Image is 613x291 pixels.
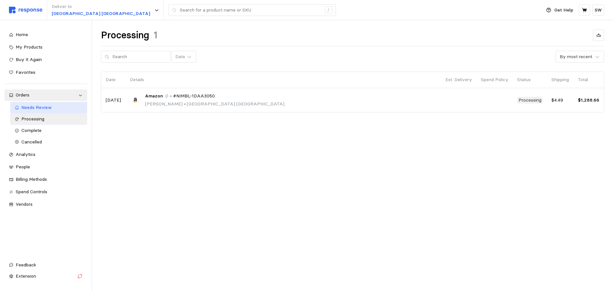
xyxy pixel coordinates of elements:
[4,89,87,101] a: Orders
[154,29,157,42] h1: 1
[52,10,150,17] p: [GEOGRAPHIC_DATA] [GEOGRAPHIC_DATA]
[130,76,436,83] p: Details
[16,201,33,207] span: Vendors
[21,139,42,145] span: Cancelled
[16,189,47,195] span: Spend Controls
[175,53,185,60] div: Date
[21,127,42,133] span: Complete
[578,76,599,83] p: Total
[4,271,87,282] button: Extension
[517,76,542,83] p: Status
[592,4,604,16] button: SW
[551,76,569,83] p: Shipping
[16,92,76,99] div: Orders
[551,97,569,104] p: $4.49
[578,97,599,104] p: $1,288.66
[183,101,187,107] span: •
[560,53,592,60] div: By most recent
[21,116,44,122] span: Processing
[52,3,150,10] p: Deliver to
[130,95,140,105] img: Amazon
[4,67,87,78] a: Favorites
[16,151,35,157] span: Analytics
[4,161,87,173] a: People
[4,259,87,271] button: Feedback
[16,262,36,268] span: Feedback
[16,44,42,50] span: My Products
[10,136,87,148] a: Cancelled
[4,54,87,65] a: Buy It Again
[21,104,52,110] span: Needs Review
[4,149,87,160] a: Analytics
[180,4,321,16] input: Search for a product name or SKU
[106,76,121,83] p: Date
[518,97,541,104] p: Processing
[16,273,36,279] span: Extension
[10,102,87,113] a: Needs Review
[145,101,284,108] p: [PERSON_NAME] [GEOGRAPHIC_DATA] [GEOGRAPHIC_DATA]
[4,174,87,185] a: Billing Methods
[542,4,577,16] button: Get Help
[16,69,35,75] span: Favorites
[16,176,47,182] span: Billing Methods
[112,51,167,63] input: Search
[106,97,121,104] p: [DATE]
[170,93,172,100] p: •
[173,93,215,100] span: #NIMBL-1DAA3050
[16,164,30,170] span: People
[10,113,87,125] a: Processing
[481,76,508,83] p: Spend Policy
[4,186,87,198] a: Spend Controls
[16,32,28,37] span: Home
[594,7,602,14] p: SW
[445,76,472,83] p: Est. Delivery
[4,199,87,210] a: Vendors
[4,29,87,41] a: Home
[9,7,42,13] img: svg%3e
[554,7,573,14] p: Get Help
[325,6,332,14] div: /
[145,93,163,100] span: Amazon
[10,125,87,136] a: Complete
[101,29,149,42] h1: Processing
[16,57,42,62] span: Buy It Again
[4,42,87,53] a: My Products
